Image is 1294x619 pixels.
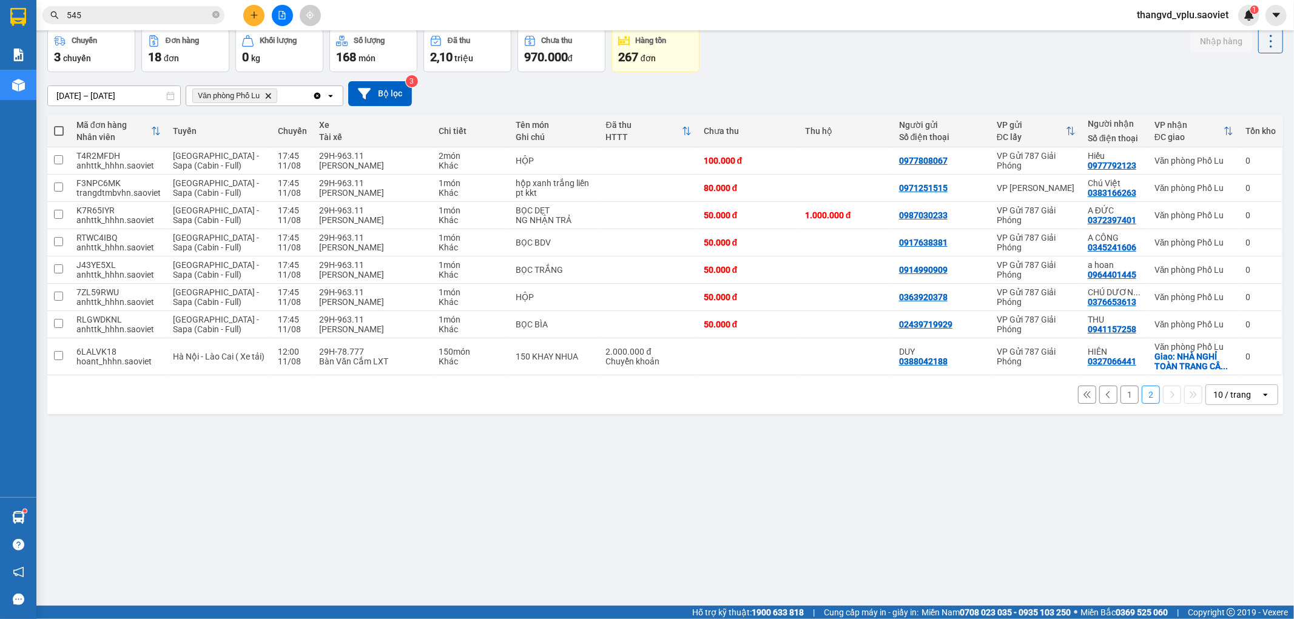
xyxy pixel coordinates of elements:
div: hộp xanh trắng liền pt kkt [516,178,594,198]
div: HTTT [606,132,682,142]
div: Tên món [516,120,594,130]
span: caret-down [1271,10,1282,21]
span: đ [568,53,573,63]
div: Nhân viên [76,132,151,142]
div: 11/08 [278,243,307,252]
span: file-add [278,11,286,19]
div: Chi tiết [439,126,504,136]
span: triệu [454,53,473,63]
div: 29H-78.777 [319,347,426,356]
div: 11/08 [278,215,307,225]
div: Tuyến [173,126,266,136]
div: 80.000 đ [704,183,793,193]
div: 1 món [439,315,504,324]
button: Đơn hàng18đơn [141,28,229,72]
div: anhttk_hhhn.saoviet [76,215,161,225]
div: Tài xế [319,132,426,142]
div: Đã thu [606,120,682,130]
div: 17:45 [278,206,307,215]
div: Xe [319,120,426,130]
div: VP Gửi 787 Giải Phóng [997,287,1076,307]
span: [GEOGRAPHIC_DATA] - Sapa (Cabin - Full) [173,151,259,170]
div: F3NPC6MK [76,178,161,188]
div: 0327066441 [1088,356,1136,366]
div: anhttk_hhhn.saoviet [76,324,161,334]
div: 11/08 [278,324,307,334]
div: anhttk_hhhn.saoviet [76,297,161,307]
div: 17:45 [278,260,307,270]
div: Văn phòng Phố Lu [1154,183,1233,193]
div: Văn phòng Phố Lu [1154,238,1233,247]
div: 7ZL59RWU [76,287,161,297]
div: ĐC lấy [997,132,1066,142]
div: Bàn Văn Cắm LXT [319,356,426,366]
div: 0376653613 [1088,297,1136,307]
div: Khối lượng [260,36,297,45]
span: 168 [336,50,356,64]
sup: 1 [23,509,27,513]
span: [GEOGRAPHIC_DATA] - Sapa (Cabin - Full) [173,315,259,334]
div: 0 [1245,156,1276,166]
span: | [813,606,815,619]
div: VP Gửi 787 Giải Phóng [997,260,1076,279]
th: Toggle SortBy [70,115,167,147]
div: K7R65IYR [76,206,161,215]
div: Chuyến [72,36,97,45]
div: Người nhận [1088,119,1142,129]
div: 0 [1245,320,1276,329]
div: 29H-963.11 [319,315,426,324]
span: 3 [54,50,61,64]
div: Giao: NHÀ NGHỈ TOÀN TRANG CẦU BẮC NGẦM [1154,352,1233,371]
div: 0987030233 [899,210,948,220]
div: [PERSON_NAME] [319,324,426,334]
div: 1 món [439,260,504,270]
div: BỌC TRẮNG [516,265,594,275]
div: Chưa thu [704,126,793,136]
span: 0 [242,50,249,64]
div: Chuyển khoản [606,356,692,366]
div: HIÊN [1088,347,1142,356]
div: 29H-963.11 [319,233,426,243]
span: ... [1133,287,1141,297]
button: Số lượng168món [329,28,417,72]
div: 2 món [439,151,504,161]
span: món [359,53,376,63]
div: Mã đơn hàng [76,120,151,130]
img: logo-vxr [10,8,26,26]
div: HỘP [516,292,594,302]
div: 12:00 [278,347,307,356]
div: VP nhận [1154,120,1224,130]
div: 0 [1245,183,1276,193]
div: 50.000 đ [704,320,793,329]
span: thangvd_vplu.saoviet [1127,7,1238,22]
img: icon-new-feature [1244,10,1255,21]
div: VP Gửi 787 Giải Phóng [997,233,1076,252]
div: 50.000 đ [704,238,793,247]
div: [PERSON_NAME] [319,188,426,198]
div: 0 [1245,265,1276,275]
svg: open [326,91,335,101]
span: chuyến [63,53,91,63]
img: solution-icon [12,49,25,61]
div: Đơn hàng [166,36,199,45]
div: Số điện thoại [1088,133,1142,143]
button: caret-down [1265,5,1287,26]
div: 100.000 đ [704,156,793,166]
span: Văn phòng Phố Lu [198,91,260,101]
div: Chú Việt [1088,178,1142,188]
div: 150 KHAY NHUA [516,352,594,361]
button: file-add [272,5,293,26]
div: 29H-963.11 [319,151,426,161]
div: VP Gửi 787 Giải Phóng [997,206,1076,225]
span: [GEOGRAPHIC_DATA] - Sapa (Cabin - Full) [173,233,259,252]
span: | [1177,606,1179,619]
div: Thu hộ [805,126,887,136]
div: 50.000 đ [704,210,793,220]
div: RLGWDKNL [76,315,161,324]
div: ĐC giao [1154,132,1224,142]
th: Toggle SortBy [600,115,698,147]
div: Văn phòng Phố Lu [1154,156,1233,166]
button: aim [300,5,321,26]
button: 1 [1120,386,1139,404]
div: 11/08 [278,356,307,366]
